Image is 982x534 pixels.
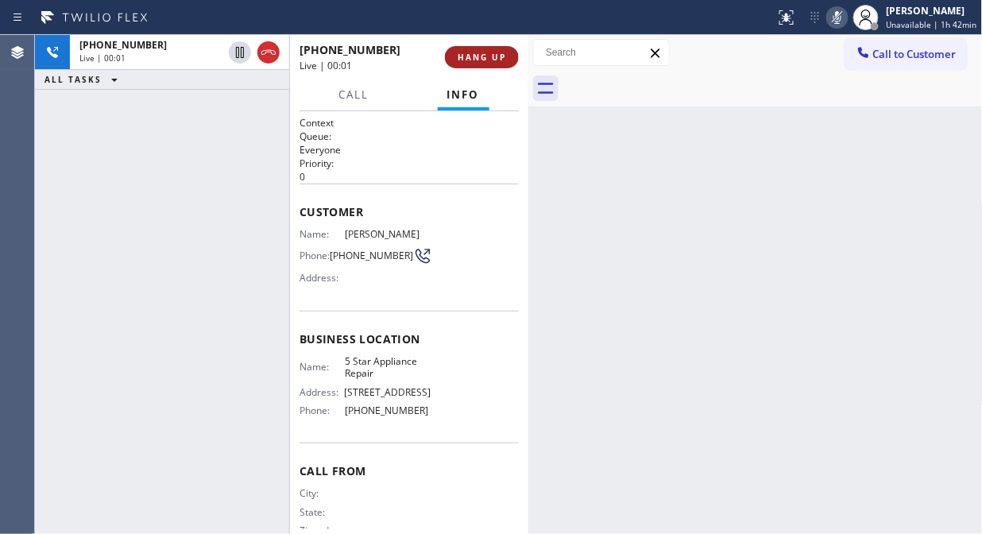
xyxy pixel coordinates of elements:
[44,74,102,85] span: ALL TASKS
[445,46,519,68] button: HANG UP
[346,228,431,240] span: [PERSON_NAME]
[873,47,957,61] span: Call to Customer
[300,157,519,170] h2: Priority:
[257,41,280,64] button: Hang up
[438,79,489,110] button: Info
[300,204,519,219] span: Customer
[300,331,519,346] span: Business location
[79,38,167,52] span: [PHONE_NUMBER]
[300,272,346,284] span: Address:
[300,506,346,518] span: State:
[300,143,519,157] p: Everyone
[826,6,849,29] button: Mute
[346,355,431,380] span: 5 Star Appliance Repair
[79,52,126,64] span: Live | 00:01
[300,386,345,398] span: Address:
[300,463,519,478] span: Call From
[229,41,251,64] button: Hold Customer
[458,52,506,63] span: HANG UP
[887,4,977,17] div: [PERSON_NAME]
[845,39,967,69] button: Call to Customer
[534,40,669,65] input: Search
[887,19,977,30] span: Unavailable | 1h 42min
[300,130,519,143] h2: Queue:
[300,116,519,130] h1: Context
[346,404,431,416] span: [PHONE_NUMBER]
[300,228,346,240] span: Name:
[300,487,346,499] span: City:
[300,250,330,261] span: Phone:
[300,404,346,416] span: Phone:
[329,79,378,110] button: Call
[300,361,346,373] span: Name:
[338,87,369,102] span: Call
[35,70,133,89] button: ALL TASKS
[330,250,413,261] span: [PHONE_NUMBER]
[345,386,431,398] span: [STREET_ADDRESS]
[447,87,480,102] span: Info
[300,170,519,184] p: 0
[300,42,400,57] span: [PHONE_NUMBER]
[300,59,352,72] span: Live | 00:01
